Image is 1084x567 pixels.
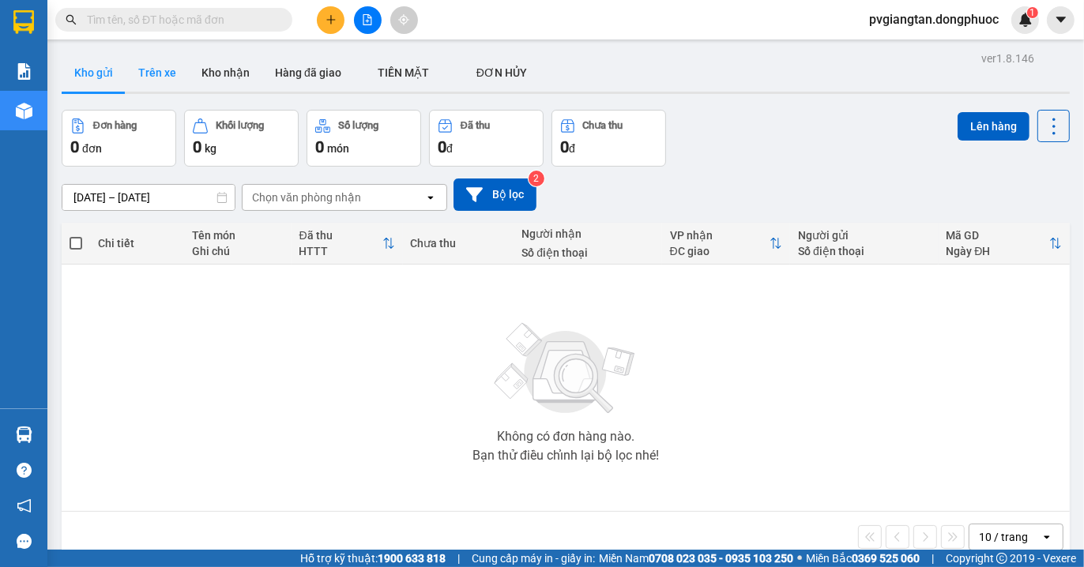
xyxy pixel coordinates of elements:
[189,54,262,92] button: Kho nhận
[649,552,793,565] strong: 0708 023 035 - 0935 103 250
[362,14,373,25] span: file-add
[16,63,32,80] img: solution-icon
[1041,531,1053,543] svg: open
[192,245,283,257] div: Ghi chú
[66,14,77,25] span: search
[327,142,349,155] span: món
[5,115,96,124] span: In ngày:
[79,100,166,112] span: VPGT1310250001
[454,178,536,211] button: Bộ lọc
[390,6,418,34] button: aim
[398,14,409,25] span: aim
[947,229,1049,242] div: Mã GD
[939,223,1070,265] th: Toggle SortBy
[16,103,32,119] img: warehouse-icon
[125,25,213,45] span: Bến xe [GEOGRAPHIC_DATA]
[16,426,32,443] img: warehouse-icon
[262,54,354,92] button: Hàng đã giao
[958,112,1029,141] button: Lên hàng
[82,142,102,155] span: đơn
[338,120,378,131] div: Số lượng
[521,227,653,240] div: Người nhận
[125,47,217,67] span: 01 Võ Văn Truyện, KP.1, Phường 2
[98,237,176,250] div: Chi tiết
[1018,13,1033,27] img: icon-new-feature
[5,102,166,111] span: [PERSON_NAME]:
[252,190,361,205] div: Chọn văn phòng nhận
[852,552,920,565] strong: 0369 525 060
[299,229,382,242] div: Đã thu
[62,185,235,210] input: Select a date range.
[981,50,1034,67] div: ver 1.8.146
[1054,13,1068,27] span: caret-down
[192,229,283,242] div: Tên món
[62,54,126,92] button: Kho gửi
[87,11,273,28] input: Tìm tên, số ĐT hoặc mã đơn
[299,245,382,257] div: HTTT
[307,110,421,167] button: Số lượng0món
[806,550,920,567] span: Miền Bắc
[947,245,1049,257] div: Ngày ĐH
[326,14,337,25] span: plus
[476,66,527,79] span: ĐƠN HỦY
[521,246,653,259] div: Số điện thoại
[551,110,666,167] button: Chưa thu0đ
[560,137,569,156] span: 0
[1047,6,1075,34] button: caret-down
[35,115,96,124] span: 14:09:05 [DATE]
[424,191,437,204] svg: open
[438,137,446,156] span: 0
[43,85,194,98] span: -----------------------------------------
[529,171,544,186] sup: 2
[996,553,1007,564] span: copyright
[457,550,460,567] span: |
[6,9,76,79] img: logo
[569,142,575,155] span: đ
[798,229,930,242] div: Người gửi
[856,9,1011,29] span: pvgiangtan.dongphuoc
[583,120,623,131] div: Chưa thu
[1029,7,1035,18] span: 1
[315,137,324,156] span: 0
[797,555,802,561] span: ⚪️
[17,463,32,478] span: question-circle
[670,229,770,242] div: VP nhận
[17,498,32,513] span: notification
[662,223,790,265] th: Toggle SortBy
[126,54,189,92] button: Trên xe
[125,9,216,22] strong: ĐỒNG PHƯỚC
[487,314,645,424] img: svg+xml;base64,PHN2ZyBjbGFzcz0ibGlzdC1wbHVnX19zdmciIHhtbG5zPSJodHRwOi8vd3d3LnczLm9yZy8yMDAwL3N2Zy...
[429,110,544,167] button: Đã thu0đ
[317,6,344,34] button: plus
[13,10,34,34] img: logo-vxr
[670,245,770,257] div: ĐC giao
[932,550,934,567] span: |
[472,449,659,462] div: Bạn thử điều chỉnh lại bộ lọc nhé!
[446,142,453,155] span: đ
[497,430,634,443] div: Không có đơn hàng nào.
[1027,7,1038,18] sup: 1
[193,137,201,156] span: 0
[17,534,32,549] span: message
[411,237,506,250] div: Chưa thu
[205,142,216,155] span: kg
[472,550,595,567] span: Cung cấp máy in - giấy in:
[599,550,793,567] span: Miền Nam
[354,6,382,34] button: file-add
[292,223,403,265] th: Toggle SortBy
[216,120,264,131] div: Khối lượng
[125,70,194,80] span: Hotline: 19001152
[979,529,1028,545] div: 10 / trang
[184,110,299,167] button: Khối lượng0kg
[461,120,490,131] div: Đã thu
[70,137,79,156] span: 0
[93,120,137,131] div: Đơn hàng
[62,110,176,167] button: Đơn hàng0đơn
[798,245,930,257] div: Số điện thoại
[378,552,446,565] strong: 1900 633 818
[300,550,446,567] span: Hỗ trợ kỹ thuật:
[378,66,429,79] span: TIỀN MẶT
